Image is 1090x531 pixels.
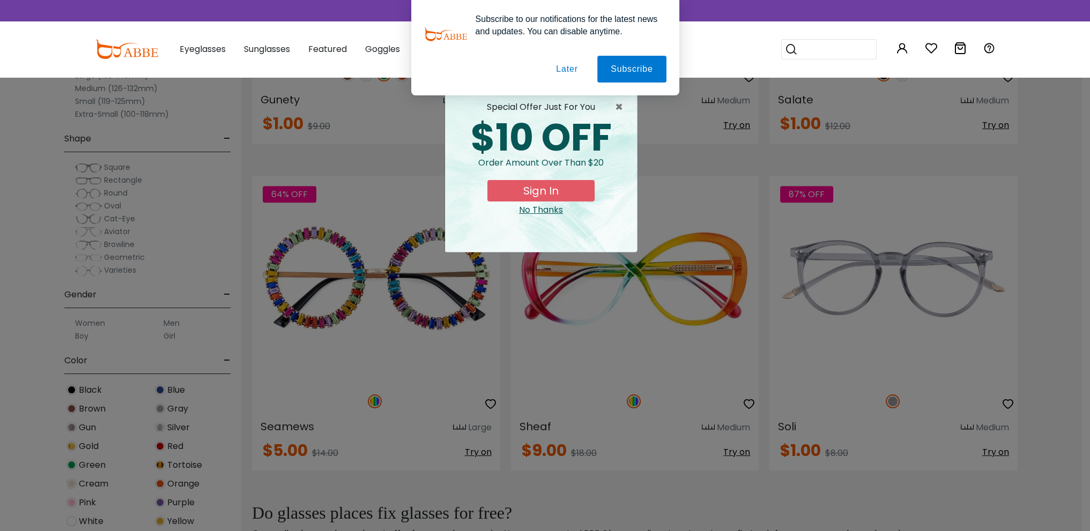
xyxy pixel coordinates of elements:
[615,101,628,114] span: ×
[615,101,628,114] button: Close
[454,156,628,180] div: Order amount over than $20
[487,180,595,201] button: Sign In
[597,56,666,83] button: Subscribe
[454,119,628,156] div: $10 OFF
[454,204,628,216] div: Close
[467,13,666,38] div: Subscribe to our notifications for the latest news and updates. You can disable anytime.
[424,13,467,56] img: notification icon
[454,101,628,114] div: special offer just for you
[543,56,591,83] button: Later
